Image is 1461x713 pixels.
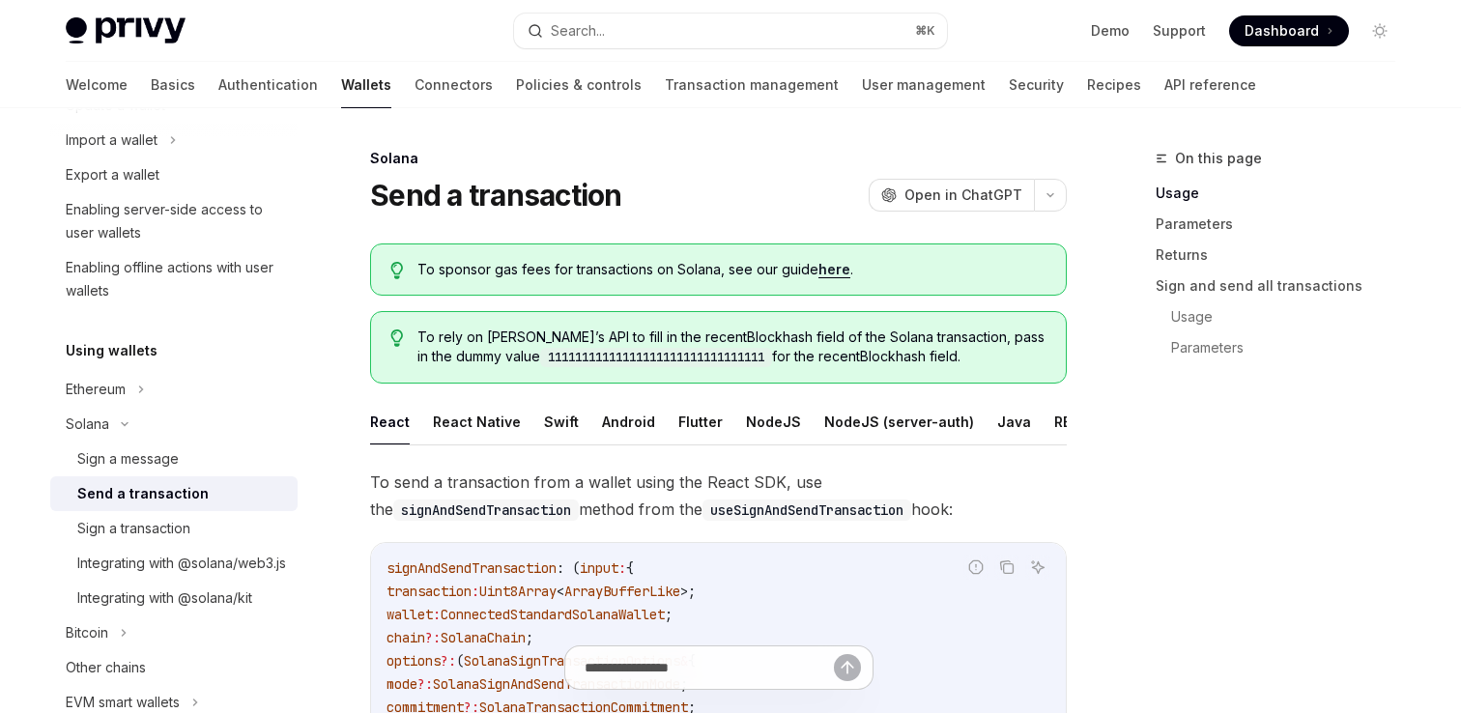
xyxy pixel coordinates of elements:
span: : [618,559,626,577]
span: ; [665,606,673,623]
span: SolanaChain [441,629,526,646]
button: Report incorrect code [963,555,988,580]
a: Demo [1091,21,1130,41]
span: { [626,559,634,577]
span: To rely on [PERSON_NAME]’s API to fill in the recentBlockhash field of the Solana transaction, pa... [417,328,1046,367]
span: ⌘ K [915,23,935,39]
div: Integrating with @solana/web3.js [77,552,286,575]
a: User management [862,62,986,108]
a: Usage [1156,178,1411,209]
a: Usage [1171,301,1411,332]
a: Sign and send all transactions [1156,271,1411,301]
a: Integrating with @solana/kit [50,581,298,615]
span: : [472,583,479,600]
div: Enabling offline actions with user wallets [66,256,286,302]
span: wallet [387,606,433,623]
div: Integrating with @solana/kit [77,586,252,610]
div: Export a wallet [66,163,159,186]
button: Android [602,399,655,444]
a: Send a transaction [50,476,298,511]
a: Basics [151,62,195,108]
h5: Using wallets [66,339,158,362]
span: : ( [557,559,580,577]
a: API reference [1164,62,1256,108]
a: Parameters [1171,332,1411,363]
button: Flutter [678,399,723,444]
a: Parameters [1156,209,1411,240]
div: Ethereum [66,378,126,401]
div: Sign a transaction [77,517,190,540]
a: Other chains [50,650,298,685]
a: Policies & controls [516,62,642,108]
span: signAndSendTransaction [387,559,557,577]
div: Solana [370,149,1067,168]
span: Uint8Array [479,583,557,600]
a: Security [1009,62,1064,108]
h1: Send a transaction [370,178,622,213]
span: input [580,559,618,577]
button: NodeJS (server-auth) [824,399,974,444]
span: >; [680,583,696,600]
button: Swift [544,399,579,444]
a: Enabling offline actions with user wallets [50,250,298,308]
a: Dashboard [1229,15,1349,46]
a: Welcome [66,62,128,108]
button: Search...⌘K [514,14,947,48]
svg: Tip [390,329,404,347]
button: Send message [834,654,861,681]
a: Export a wallet [50,157,298,192]
svg: Tip [390,262,404,279]
span: Open in ChatGPT [904,185,1022,205]
code: useSignAndSendTransaction [702,499,911,521]
div: Send a transaction [77,482,209,505]
a: Returns [1156,240,1411,271]
a: Enabling server-side access to user wallets [50,192,298,250]
button: REST API [1054,399,1115,444]
a: here [818,261,850,278]
a: Authentication [218,62,318,108]
div: Search... [551,19,605,43]
span: To sponsor gas fees for transactions on Solana, see our guide . [417,260,1046,279]
a: Support [1153,21,1206,41]
span: On this page [1175,147,1262,170]
button: React [370,399,410,444]
span: : [433,606,441,623]
button: Java [997,399,1031,444]
div: Enabling server-side access to user wallets [66,198,286,244]
span: ; [526,629,533,646]
button: Toggle dark mode [1364,15,1395,46]
button: Open in ChatGPT [869,179,1034,212]
span: To send a transaction from a wallet using the React SDK, use the method from the hook: [370,469,1067,523]
a: Transaction management [665,62,839,108]
span: Dashboard [1245,21,1319,41]
a: Sign a message [50,442,298,476]
button: Ask AI [1025,555,1050,580]
span: ConnectedStandardSolanaWallet [441,606,665,623]
div: Sign a message [77,447,179,471]
img: light logo [66,17,186,44]
div: Bitcoin [66,621,108,644]
a: Wallets [341,62,391,108]
span: < [557,583,564,600]
a: Integrating with @solana/web3.js [50,546,298,581]
div: Import a wallet [66,128,158,152]
a: Sign a transaction [50,511,298,546]
div: Solana [66,413,109,436]
div: Other chains [66,656,146,679]
button: React Native [433,399,521,444]
a: Connectors [415,62,493,108]
span: ArrayBufferLike [564,583,680,600]
a: Recipes [1087,62,1141,108]
span: ?: [425,629,441,646]
code: signAndSendTransaction [393,499,579,521]
span: transaction [387,583,472,600]
span: chain [387,629,425,646]
button: Copy the contents from the code block [994,555,1019,580]
code: 11111111111111111111111111111111 [540,348,772,367]
button: NodeJS [746,399,801,444]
